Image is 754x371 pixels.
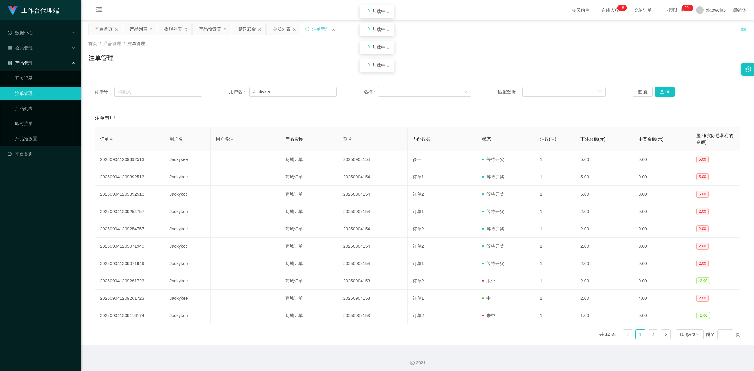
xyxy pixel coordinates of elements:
[338,203,408,220] td: 20250904154
[633,186,692,203] td: 0.00
[164,168,211,186] td: Jackykee
[482,174,504,179] span: 等待开奖
[164,255,211,272] td: Jackykee
[482,278,495,283] span: 未中
[617,5,627,11] sup: 18
[164,220,211,238] td: Jackykee
[535,307,575,324] td: 1
[639,136,663,142] span: 中奖金额(元)
[88,41,97,46] span: 首页
[482,226,504,231] span: 等待开奖
[482,136,491,142] span: 状态
[95,290,164,307] td: 202509041209261723
[338,238,408,255] td: 20250904154
[413,157,421,162] span: 多件
[95,220,164,238] td: 202509041209254757
[149,27,153,31] i: 图标: close
[100,136,113,142] span: 订单号
[413,192,424,197] span: 订单2
[410,361,415,365] i: 图标: copyright
[633,290,692,307] td: 4.00
[95,151,164,168] td: 202509041209392513
[95,23,113,35] div: 平台首页
[95,186,164,203] td: 202509041209392513
[633,238,692,255] td: 0.00
[413,244,424,249] span: 订单2
[620,5,622,11] p: 1
[535,238,575,255] td: 1
[365,45,370,50] i: icon: loading
[733,8,738,12] i: 图标: global
[15,132,76,145] a: 产品预设置
[696,243,709,250] span: 2.00
[535,168,575,186] td: 1
[365,9,370,14] i: icon: loading
[285,136,303,142] span: 产品名称
[696,133,733,145] span: 盈利(实际总获利的金额)
[696,333,700,337] i: 图标: down
[575,290,633,307] td: 2.00
[15,72,76,84] a: 开奖记录
[216,136,233,142] span: 用户备注
[365,63,370,68] i: icon: loading
[535,255,575,272] td: 1
[100,41,101,46] span: /
[164,186,211,203] td: Jackykee
[184,27,188,31] i: 图标: close
[696,260,709,267] span: 2.00
[164,238,211,255] td: Jackykee
[575,168,633,186] td: 5.00
[633,203,692,220] td: 0.00
[622,5,624,11] p: 8
[413,209,424,214] span: 订单1
[273,23,291,35] div: 会员列表
[633,168,692,186] td: 0.00
[280,307,338,324] td: 商城订单
[648,330,658,339] a: 2
[199,23,221,35] div: 产品预设置
[482,261,504,266] span: 等待开奖
[680,330,696,339] div: 10 条/页
[8,46,12,50] i: 图标: table
[343,136,352,142] span: 期号
[338,168,408,186] td: 20250904154
[8,61,33,66] span: 产品管理
[633,220,692,238] td: 0.00
[115,27,118,31] i: 图标: close
[535,290,575,307] td: 1
[95,255,164,272] td: 202509041209071949
[95,238,164,255] td: 202509041209071949
[8,6,18,15] img: logo.9652507e.png
[575,238,633,255] td: 2.00
[280,255,338,272] td: 商城订单
[482,244,504,249] span: 等待开奖
[95,307,164,324] td: 202509041209116174
[95,168,164,186] td: 202509041209392513
[88,0,110,20] i: 图标: menu-fold
[280,151,338,168] td: 商城订单
[482,157,504,162] span: 等待开奖
[575,203,633,220] td: 2.00
[280,220,338,238] td: 商城订单
[664,8,688,12] span: 提现订单
[535,151,575,168] td: 1
[633,307,692,324] td: 0.00
[626,333,630,337] i: 图标: left
[413,296,424,301] span: 订单1
[95,89,114,95] span: 订单号：
[744,66,751,72] i: 图标: setting
[364,89,378,95] span: 名称：
[332,27,335,31] i: 图标: close
[95,272,164,290] td: 202509041209261723
[95,114,115,122] span: 注单管理
[8,30,33,35] span: 数据中心
[258,27,262,31] i: 图标: close
[338,307,408,324] td: 20250904153
[575,272,633,290] td: 2.00
[338,186,408,203] td: 20250904154
[372,63,389,68] span: 加载中...
[164,23,182,35] div: 提现列表
[633,87,653,97] button: 重 置
[413,174,424,179] span: 订单1
[535,220,575,238] td: 1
